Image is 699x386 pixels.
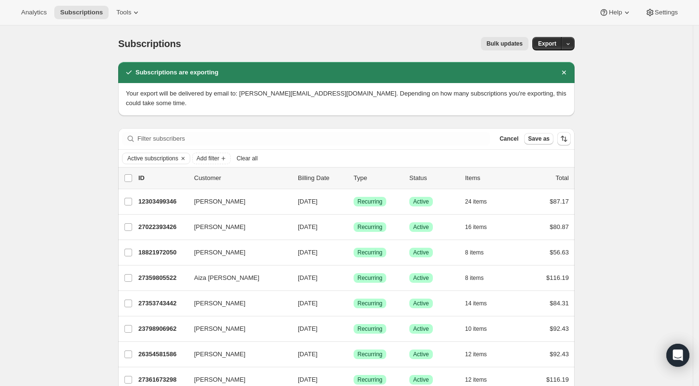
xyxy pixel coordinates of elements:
span: Settings [655,9,678,16]
button: 8 items [465,246,494,259]
span: Add filter [196,155,219,162]
span: $92.43 [550,325,569,332]
span: 10 items [465,325,487,333]
div: 27353743442[PERSON_NAME][DATE]SuccessRecurringSuccessActive14 items$84.31 [138,297,569,310]
button: 16 items [465,220,497,234]
div: Type [354,173,402,183]
button: [PERSON_NAME] [188,219,284,235]
span: 12 items [465,350,487,358]
p: 23798906962 [138,324,186,334]
div: 12303499346[PERSON_NAME][DATE]SuccessRecurringSuccessActive24 items$87.17 [138,195,569,208]
button: [PERSON_NAME] [188,347,284,362]
button: Analytics [15,6,52,19]
span: [PERSON_NAME] [194,248,245,257]
span: Active [413,198,429,205]
div: 26354581586[PERSON_NAME][DATE]SuccessRecurringSuccessActive12 items$92.43 [138,348,569,361]
div: 18821972050[PERSON_NAME][DATE]SuccessRecurringSuccessActive8 items$56.63 [138,246,569,259]
button: Aiza [PERSON_NAME] [188,270,284,286]
span: Clear all [236,155,258,162]
div: Open Intercom Messenger [666,344,689,367]
span: 16 items [465,223,487,231]
span: Subscriptions [60,9,103,16]
button: Export [532,37,562,50]
button: 10 items [465,322,497,336]
h2: Subscriptions are exporting [135,68,219,77]
span: $116.19 [546,376,569,383]
button: Add filter [192,153,231,164]
span: [DATE] [298,249,318,256]
p: 27022393426 [138,222,186,232]
span: Recurring [357,300,382,307]
button: [PERSON_NAME] [188,296,284,311]
span: [DATE] [298,325,318,332]
button: Tools [110,6,147,19]
span: Active [413,274,429,282]
p: Customer [194,173,290,183]
span: $84.31 [550,300,569,307]
span: 14 items [465,300,487,307]
div: 23798906962[PERSON_NAME][DATE]SuccessRecurringSuccessActive10 items$92.43 [138,322,569,336]
span: [DATE] [298,198,318,205]
p: 26354581586 [138,350,186,359]
span: [PERSON_NAME] [194,299,245,308]
span: Active [413,249,429,256]
span: [DATE] [298,300,318,307]
span: $92.43 [550,350,569,358]
input: Filter subscribers [137,132,490,145]
div: Items [465,173,513,183]
span: 12 items [465,376,487,384]
span: Recurring [357,249,382,256]
span: Active [413,223,429,231]
button: 24 items [465,195,497,208]
p: Total [556,173,569,183]
span: Save as [528,135,550,143]
span: Recurring [357,325,382,333]
span: 8 items [465,249,484,256]
span: [DATE] [298,376,318,383]
span: 24 items [465,198,487,205]
span: Active [413,325,429,333]
p: 27359805522 [138,273,186,283]
p: Billing Date [298,173,346,183]
span: Analytics [21,9,47,16]
span: [DATE] [298,350,318,358]
button: Save as [524,133,553,145]
div: 27359805522Aiza [PERSON_NAME][DATE]SuccessRecurringSuccessActive8 items$116.19 [138,271,569,285]
span: Export [538,40,556,48]
button: [PERSON_NAME] [188,245,284,260]
p: ID [138,173,186,183]
span: Subscriptions [118,38,181,49]
button: 12 items [465,348,497,361]
span: Aiza [PERSON_NAME] [194,273,259,283]
div: 27022393426[PERSON_NAME][DATE]SuccessRecurringSuccessActive16 items$80.87 [138,220,569,234]
span: Bulk updates [487,40,523,48]
span: Your export will be delivered by email to: [PERSON_NAME][EMAIL_ADDRESS][DOMAIN_NAME]. Depending o... [126,90,566,107]
button: Active subscriptions [123,153,178,164]
span: 8 items [465,274,484,282]
span: [PERSON_NAME] [194,350,245,359]
span: [PERSON_NAME] [194,375,245,385]
span: Active [413,300,429,307]
p: Status [409,173,457,183]
div: IDCustomerBilling DateTypeStatusItemsTotal [138,173,569,183]
button: Help [593,6,637,19]
span: [DATE] [298,223,318,230]
button: 8 items [465,271,494,285]
p: 27361673298 [138,375,186,385]
button: Settings [639,6,684,19]
button: Subscriptions [54,6,109,19]
span: Recurring [357,350,382,358]
span: Active [413,376,429,384]
span: $80.87 [550,223,569,230]
span: Cancel [500,135,518,143]
button: Bulk updates [481,37,528,50]
span: $56.63 [550,249,569,256]
button: [PERSON_NAME] [188,321,284,337]
span: [DATE] [298,274,318,281]
p: 27353743442 [138,299,186,308]
p: 12303499346 [138,197,186,206]
span: $116.19 [546,274,569,281]
p: 18821972050 [138,248,186,257]
button: Dismiss notification [557,66,571,79]
span: Active [413,350,429,358]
